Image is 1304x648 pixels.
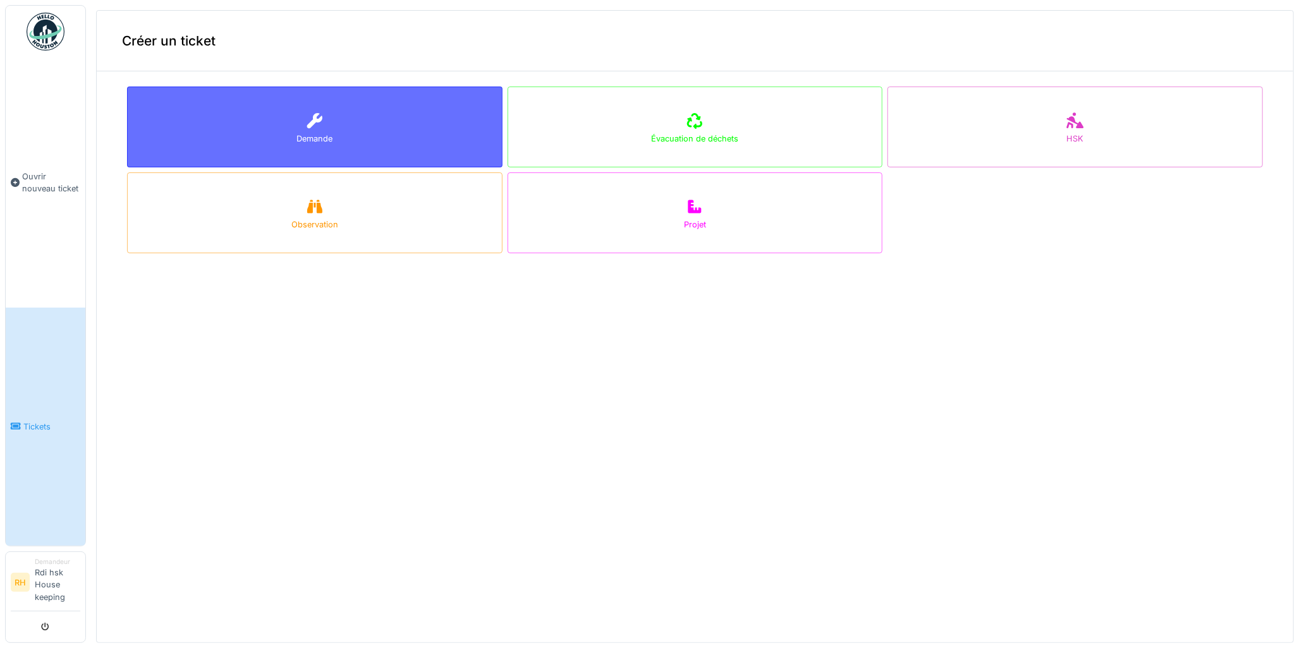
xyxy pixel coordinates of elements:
span: Ouvrir nouveau ticket [22,171,80,195]
img: Badge_color-CXgf-gQk.svg [27,13,64,51]
div: Demandeur [35,557,80,567]
div: Créer un ticket [97,11,1293,71]
a: Ouvrir nouveau ticket [6,57,85,308]
div: Observation [291,219,338,231]
div: Demande [296,133,332,145]
span: Tickets [23,421,80,433]
a: RH DemandeurRdi hsk House keeping [11,557,80,611]
div: Évacuation de déchets [651,133,738,145]
div: HSK [1067,133,1084,145]
li: RH [11,573,30,592]
div: Projet [684,219,706,231]
a: Tickets [6,308,85,546]
li: Rdi hsk House keeping [35,557,80,608]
